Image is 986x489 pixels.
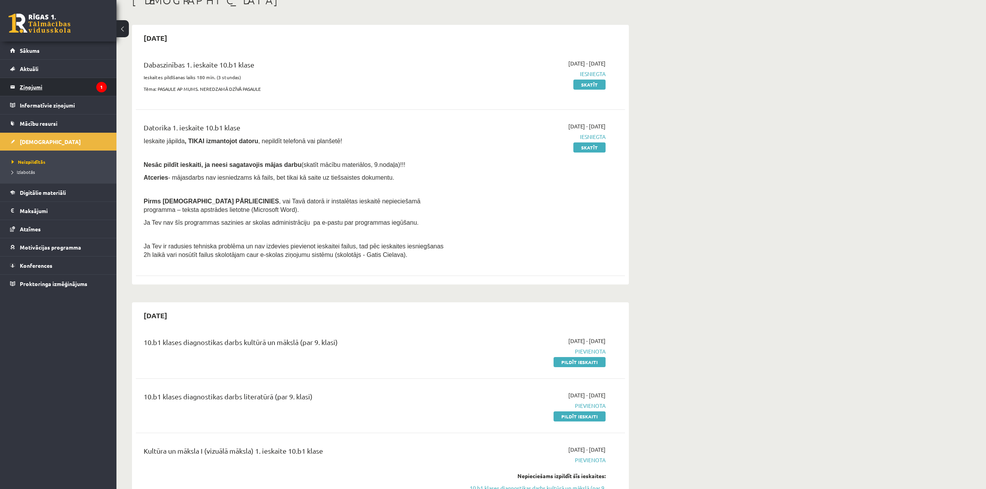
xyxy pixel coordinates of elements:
a: Proktoringa izmēģinājums [10,275,107,293]
span: Neizpildītās [12,159,45,165]
span: Atzīmes [20,225,41,232]
div: Datorika 1. ieskaite 10.b1 klase [144,122,448,137]
b: Atceries [144,174,168,181]
h2: [DATE] [136,29,175,47]
span: Aktuāli [20,65,38,72]
a: Neizpildītās [12,158,109,165]
h2: [DATE] [136,306,175,324]
span: [DATE] - [DATE] [568,59,606,68]
span: [DATE] - [DATE] [568,337,606,345]
a: Informatīvie ziņojumi [10,96,107,114]
legend: Informatīvie ziņojumi [20,96,107,114]
span: Izlabotās [12,169,35,175]
span: Pievienota [459,402,606,410]
a: Konferences [10,257,107,274]
a: Sākums [10,42,107,59]
span: Motivācijas programma [20,244,81,251]
div: Kultūra un māksla I (vizuālā māksla) 1. ieskaite 10.b1 klase [144,446,448,460]
span: Digitālie materiāli [20,189,66,196]
span: Ja Tev nav šīs programmas sazinies ar skolas administrāciju pa e-pastu par programmas iegūšanu. [144,219,418,226]
span: Pievienota [459,347,606,355]
a: Aktuāli [10,60,107,78]
span: - mājasdarbs nav iesniedzams kā fails, bet tikai kā saite uz tiešsaistes dokumentu. [144,174,394,181]
a: Digitālie materiāli [10,184,107,201]
span: [DATE] - [DATE] [568,391,606,399]
span: Iesniegta [459,133,606,141]
span: [DEMOGRAPHIC_DATA] [20,138,81,145]
span: Iesniegta [459,70,606,78]
span: (skatīt mācību materiālos, 9.nodaļa)!!! [301,161,405,168]
legend: Maksājumi [20,202,107,220]
legend: Ziņojumi [20,78,107,96]
div: 10.b1 klases diagnostikas darbs kultūrā un mākslā (par 9. klasi) [144,337,448,351]
a: Maksājumi [10,202,107,220]
p: Ieskaites pildīšanas laiks 180 min. (3 stundas) [144,74,448,81]
span: Sākums [20,47,40,54]
a: Izlabotās [12,168,109,175]
a: Atzīmes [10,220,107,238]
a: [DEMOGRAPHIC_DATA] [10,133,107,151]
a: Rīgas 1. Tālmācības vidusskola [9,14,71,33]
a: Ziņojumi1 [10,78,107,96]
span: Ieskaite jāpilda , nepildīt telefonā vai planšetē! [144,138,342,144]
a: Mācību resursi [10,114,107,132]
a: Pildīt ieskaiti [554,411,606,421]
span: Proktoringa izmēģinājums [20,280,87,287]
a: Skatīt [573,142,606,153]
span: Ja Tev ir radusies tehniska problēma un nav izdevies pievienot ieskaitei failus, tad pēc ieskaite... [144,243,444,258]
div: Nepieciešams izpildīt šīs ieskaites: [459,472,606,480]
span: Pievienota [459,456,606,464]
i: 1 [96,82,107,92]
div: Dabaszinības 1. ieskaite 10.b1 klase [144,59,448,74]
span: , vai Tavā datorā ir instalētas ieskaitē nepieciešamā programma – teksta apstrādes lietotne (Micr... [144,198,420,213]
span: [DATE] - [DATE] [568,446,606,454]
p: Tēma: PASAULE AP MUMS. NEREDZAMĀ DZĪVĀ PASAULE [144,85,448,92]
a: Pildīt ieskaiti [554,357,606,367]
span: Mācību resursi [20,120,57,127]
span: Nesāc pildīt ieskaiti, ja neesi sagatavojis mājas darbu [144,161,301,168]
a: Motivācijas programma [10,238,107,256]
a: Skatīt [573,80,606,90]
span: Konferences [20,262,52,269]
div: 10.b1 klases diagnostikas darbs literatūrā (par 9. klasi) [144,391,448,406]
b: , TIKAI izmantojot datoru [185,138,258,144]
span: Pirms [DEMOGRAPHIC_DATA] PĀRLIECINIES [144,198,279,205]
span: [DATE] - [DATE] [568,122,606,130]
